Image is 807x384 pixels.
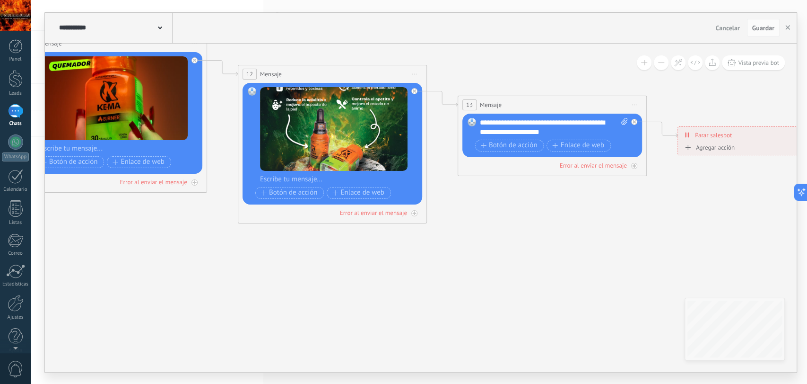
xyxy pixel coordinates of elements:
span: Enlace de web [113,158,164,166]
span: Vista previa bot [738,59,779,67]
span: Botón de acción [41,158,98,166]
span: Guardar [752,25,774,31]
img: 44238764-8ee8-4aa3-8680-f5defc72e0ea [40,56,188,140]
div: Listas [2,220,29,226]
span: 12 [246,70,253,78]
button: Vista previa bot [722,55,785,70]
div: Calendario [2,187,29,193]
span: Parar salesbot [695,131,732,140]
span: Enlace de web [552,142,604,149]
div: WhatsApp [2,152,29,161]
span: 13 [466,101,473,109]
button: Botón de acción [475,140,544,152]
button: Botón de acción [35,156,104,168]
span: Botón de acción [481,142,538,149]
div: Estadísticas [2,281,29,287]
button: Cancelar [712,21,743,35]
button: Botón de acción [255,187,324,199]
span: Botón de acción [261,189,318,196]
button: Enlace de web [327,187,390,199]
img: 41b19eca-91be-494a-a5f6-ff539f9d3854 [260,87,408,171]
div: Panel [2,56,29,63]
div: Correo [2,250,29,257]
span: Mensaje [40,39,62,48]
div: Ajustes [2,314,29,321]
div: Error al enviar el mensaje [340,209,407,217]
span: Enlace de web [332,189,384,196]
div: Chats [2,121,29,127]
button: Guardar [747,19,780,37]
div: Error al enviar el mensaje [120,178,187,186]
button: Enlace de web [547,140,610,152]
span: Mensaje [480,100,502,109]
button: Enlace de web [107,156,171,168]
div: Agregar acción [682,144,735,151]
span: Mensaje [260,70,282,79]
div: Error al enviar el mensaje [560,161,627,170]
div: Leads [2,90,29,97]
span: Cancelar [715,24,739,32]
